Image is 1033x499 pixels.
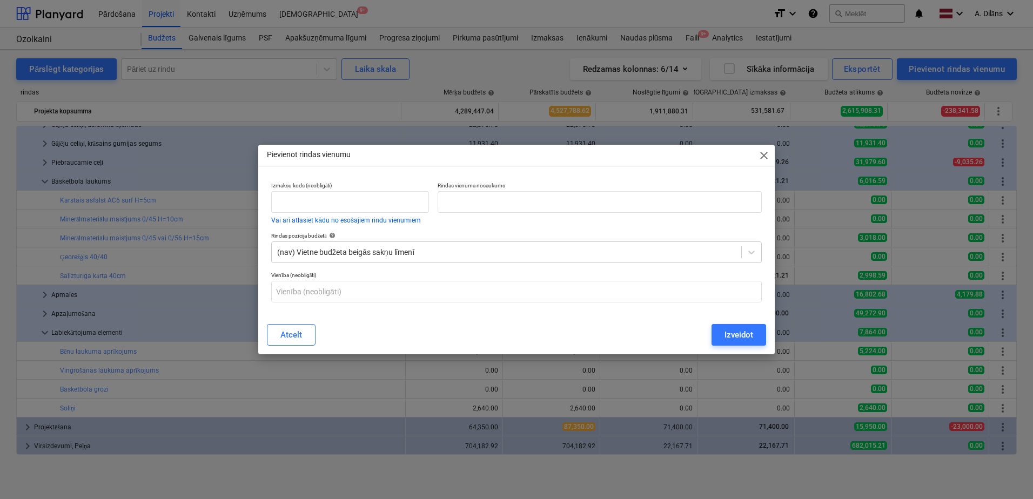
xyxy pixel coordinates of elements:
[757,149,770,162] span: close
[327,232,336,239] span: help
[271,272,762,281] p: Vienība (neobligāti)
[271,217,421,224] button: Vai arī atlasiet kādu no esošajiem rindu vienumiem
[725,328,753,342] div: Izveidot
[267,149,351,160] p: Pievienot rindas vienumu
[712,324,766,346] button: Izveidot
[280,328,302,342] div: Atcelt
[438,182,762,191] p: Rindas vienuma nosaukums
[271,182,429,191] p: Izmaksu kods (neobligāti)
[267,324,316,346] button: Atcelt
[271,232,762,239] div: Rindas pozīcija budžetā
[271,281,762,302] input: Vienība (neobligāti)
[979,447,1033,499] iframe: Chat Widget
